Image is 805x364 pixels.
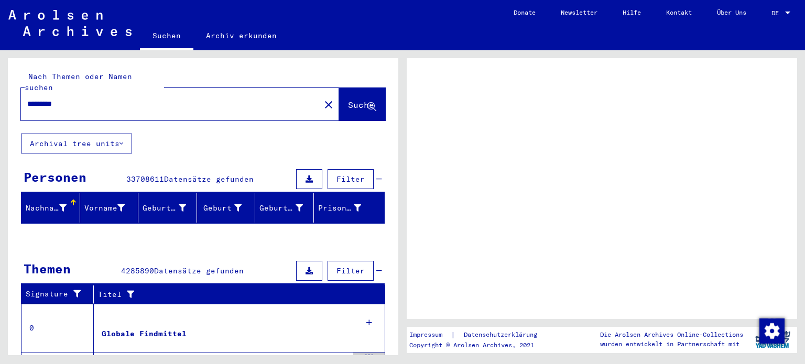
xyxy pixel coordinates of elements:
img: Zustimmung ändern [759,318,785,344]
span: Datensätze gefunden [154,266,244,275]
button: Suche [339,88,385,120]
p: Die Arolsen Archives Online-Collections [600,330,743,339]
button: Filter [328,261,374,281]
div: Prisoner # [318,200,375,216]
span: Datensätze gefunden [164,174,254,184]
mat-header-cell: Prisoner # [314,193,385,223]
span: Filter [336,266,365,275]
mat-label: Nach Themen oder Namen suchen [25,72,132,92]
div: Geburt‏ [201,203,242,214]
span: 33708611 [126,174,164,184]
a: Datenschutzerklärung [455,329,550,340]
button: Filter [328,169,374,189]
div: Themen [24,259,71,278]
div: | [409,329,550,340]
div: Geburtsname [143,200,199,216]
span: Suche [348,100,374,110]
span: 4285890 [121,266,154,275]
div: Personen [24,168,86,186]
div: Geburtsdatum [259,203,303,214]
button: Archival tree units [21,134,132,153]
div: Vorname [84,200,138,216]
div: Signature [26,286,96,303]
mat-header-cell: Vorname [80,193,139,223]
a: Archiv erkunden [193,23,289,48]
div: Geburt‏ [201,200,255,216]
img: Arolsen_neg.svg [8,10,132,36]
div: Prisoner # [318,203,362,214]
div: Vorname [84,203,125,214]
button: Clear [318,94,339,115]
td: 0 [21,304,94,352]
div: Globale Findmittel [102,328,187,339]
div: Geburtsdatum [259,200,316,216]
img: yv_logo.png [753,326,792,352]
mat-header-cell: Geburt‏ [197,193,256,223]
div: Titel [98,286,375,303]
mat-header-cell: Geburtsdatum [255,193,314,223]
mat-header-cell: Nachname [21,193,80,223]
mat-header-cell: Geburtsname [138,193,197,223]
div: Geburtsname [143,203,186,214]
div: Signature [26,289,85,300]
p: wurden entwickelt in Partnerschaft mit [600,339,743,349]
div: Nachname [26,203,67,214]
a: Impressum [409,329,451,340]
span: Filter [336,174,365,184]
mat-icon: close [322,98,335,111]
span: DE [771,9,783,17]
p: Copyright © Arolsen Archives, 2021 [409,340,550,350]
div: Titel [98,289,364,300]
div: Nachname [26,200,80,216]
a: Suchen [140,23,193,50]
div: 350 [353,352,385,363]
